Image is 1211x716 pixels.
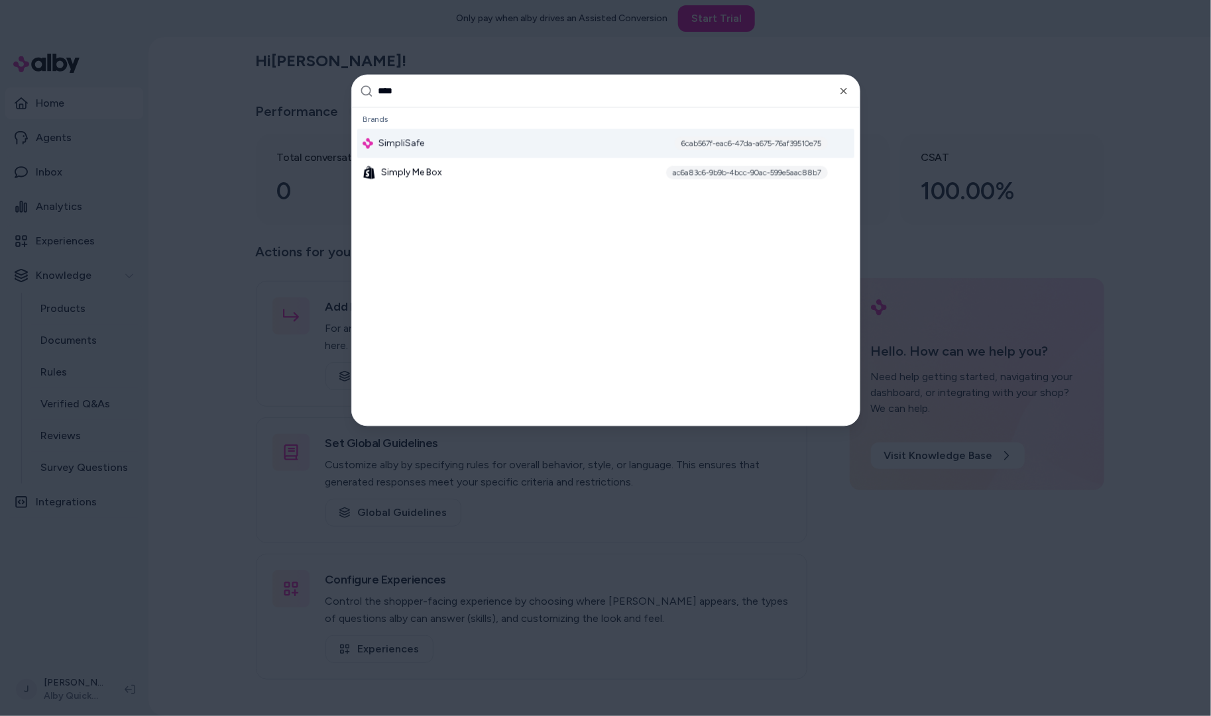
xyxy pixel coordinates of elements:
span: Simply Me Box [381,166,442,179]
img: alby Logo [363,138,373,149]
div: ac6a83c6-9b9b-4bcc-90ac-599e5aac88b7 [666,166,828,179]
div: Suggestions [352,108,860,426]
div: Brands [357,111,854,129]
div: 6cab567f-eac6-47da-a675-76af39510e75 [675,137,828,150]
span: SimpliSafe [378,137,424,150]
